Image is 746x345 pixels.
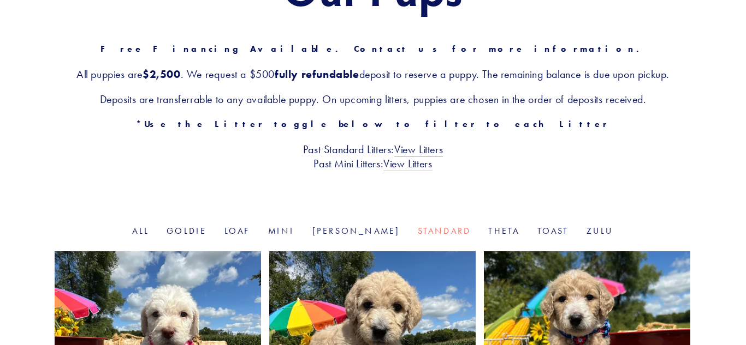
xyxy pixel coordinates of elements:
a: View Litters [383,157,432,171]
a: Mini [268,226,295,236]
strong: Free Financing Available. Contact us for more information. [100,44,646,54]
a: Loaf [224,226,251,236]
a: View Litters [394,143,443,157]
h3: Deposits are transferrable to any available puppy. On upcoming litters, puppies are chosen in the... [55,92,691,106]
h3: Past Standard Litters: Past Mini Litters: [55,142,691,171]
strong: $2,500 [143,68,181,81]
a: Standard [418,226,471,236]
strong: fully refundable [275,68,359,81]
a: Theta [488,226,519,236]
a: [PERSON_NAME] [312,226,400,236]
a: Goldie [167,226,206,236]
a: All [132,226,149,236]
a: Toast [537,226,569,236]
h3: All puppies are . We request a $500 deposit to reserve a puppy. The remaining balance is due upon... [55,67,691,81]
a: Zulu [587,226,614,236]
strong: *Use the Litter toggle below to filter to each Litter [136,119,609,129]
